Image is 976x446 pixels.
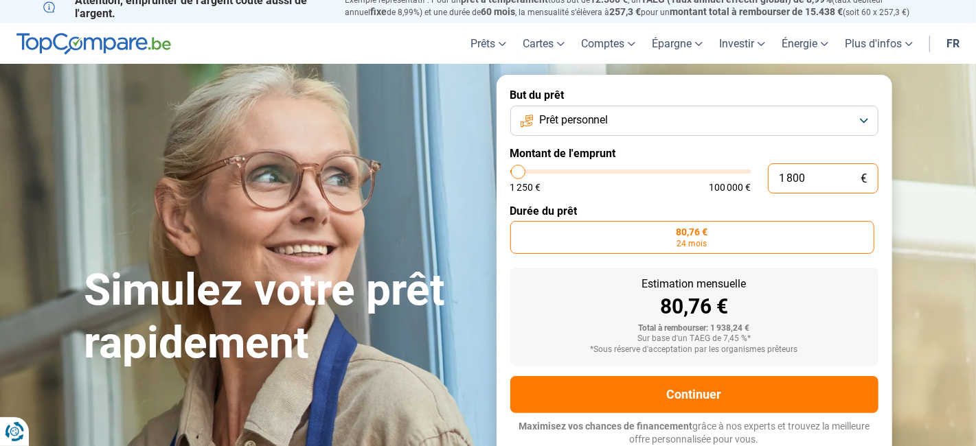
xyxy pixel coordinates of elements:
span: 257,3 € [610,6,642,17]
a: Prêts [462,23,514,64]
span: 100 000 € [710,183,751,192]
button: Continuer [510,376,878,413]
label: Durée du prêt [510,204,878,218]
a: Plus d'infos [837,23,921,64]
button: Prêt personnel [510,106,878,136]
a: Cartes [514,23,573,64]
span: 80,76 € [677,227,708,237]
img: TopCompare [16,33,171,55]
div: Total à rembourser: 1 938,24 € [521,324,867,333]
a: Investir [711,23,773,64]
span: 24 mois [677,239,707,248]
span: montant total à rembourser de 15.438 € [670,6,843,17]
a: Comptes [573,23,644,64]
div: 80,76 € [521,296,867,317]
span: 60 mois [481,6,516,17]
span: Maximisez vos chances de financement [519,421,692,432]
a: Épargne [644,23,711,64]
span: € [861,173,867,185]
a: fr [938,23,968,64]
label: But du prêt [510,89,878,102]
span: fixe [371,6,387,17]
span: Prêt personnel [539,113,609,128]
div: Sur base d'un TAEG de 7,45 %* [521,334,867,344]
div: *Sous réserve d'acceptation par les organismes prêteurs [521,345,867,355]
h1: Simulez votre prêt rapidement [84,264,480,370]
a: Énergie [773,23,837,64]
span: 1 250 € [510,183,541,192]
div: Estimation mensuelle [521,279,867,290]
label: Montant de l'emprunt [510,147,878,160]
